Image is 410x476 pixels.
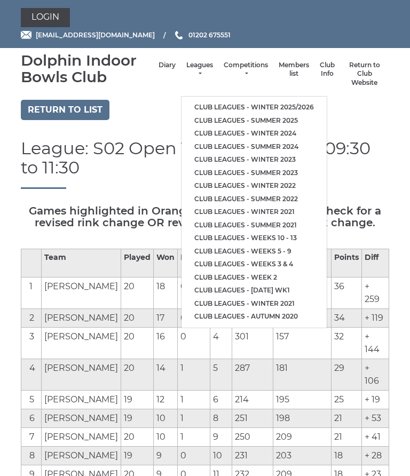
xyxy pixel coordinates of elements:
a: Club leagues - Weeks 3 & 4 [182,258,327,271]
td: [PERSON_NAME] [42,427,121,446]
td: + 53 [362,409,389,427]
span: [EMAIL_ADDRESS][DOMAIN_NAME] [36,31,155,39]
td: 198 [273,409,332,427]
a: Club leagues - Winter 2023 [182,153,327,166]
a: Club leagues - Autumn 2020 [182,310,327,323]
td: 7 [21,427,42,446]
a: Club leagues - Summer 2024 [182,140,327,154]
td: 20 [121,427,154,446]
a: Leagues [186,61,213,78]
td: 250 [232,427,273,446]
td: 20 [121,327,154,359]
a: Club leagues - Summer 2025 [182,114,327,128]
td: 14 [154,359,178,390]
td: + 144 [362,327,389,359]
th: Won [154,249,178,277]
td: + 19 [362,390,389,409]
td: 32 [332,327,362,359]
td: 12 [154,390,178,409]
td: 287 [232,359,273,390]
td: [PERSON_NAME] [42,446,121,465]
td: 10 [210,446,232,465]
td: + 28 [362,446,389,465]
td: 2 [21,308,42,327]
a: Club Info [320,61,335,78]
td: + 259 [362,277,389,308]
td: 0 [178,277,210,308]
td: 1 [21,277,42,308]
td: [PERSON_NAME] [42,277,121,308]
td: 17 [154,308,178,327]
td: + 41 [362,427,389,446]
td: 195 [273,390,332,409]
a: Club leagues - Winter 2021 [182,205,327,219]
span: 01202 675551 [188,31,231,39]
a: Club leagues - Winter 2025/2026 [182,101,327,114]
td: [PERSON_NAME] [42,409,121,427]
td: 8 [21,446,42,465]
img: Email [21,31,31,39]
td: 10 [154,409,178,427]
td: + 106 [362,359,389,390]
td: 5 [210,359,232,390]
a: Return to list [21,100,109,120]
a: Club leagues - [DATE] wk1 [182,284,327,297]
a: Club leagues - Winter 2021 [182,297,327,311]
td: 34 [332,308,362,327]
th: Points [332,249,362,277]
td: 36 [332,277,362,308]
td: 9 [210,427,232,446]
td: [PERSON_NAME] [42,390,121,409]
td: 0 [178,446,210,465]
td: [PERSON_NAME] [42,327,121,359]
td: 0 [178,327,210,359]
td: 10 [154,427,178,446]
td: 20 [121,359,154,390]
td: 1 [178,359,210,390]
td: 214 [232,390,273,409]
th: Team [42,249,121,277]
td: 29 [332,359,362,390]
td: 19 [121,446,154,465]
td: 16 [154,327,178,359]
td: 1 [178,409,210,427]
a: Members list [279,61,309,78]
a: Club leagues - Summer 2022 [182,193,327,206]
td: 8 [210,409,232,427]
td: 1 [178,427,210,446]
td: 20 [121,277,154,308]
td: 18 [154,277,178,308]
a: Diary [159,61,176,70]
a: Club leagues - Summer 2021 [182,219,327,232]
td: 19 [121,390,154,409]
td: 19 [121,409,154,427]
img: Phone us [175,31,183,39]
td: 5 [21,390,42,409]
td: 1 [178,390,210,409]
a: Club leagues - Summer 2023 [182,166,327,180]
a: Club leagues - Winter 2022 [182,179,327,193]
a: Club leagues - Weeks 5 - 9 [182,245,327,258]
th: Played [121,249,154,277]
h5: Games highlighted in Orange have changed. Please check for a revised rink change OR revised date ... [21,205,389,228]
ul: Leagues [181,96,327,328]
td: 203 [273,446,332,465]
td: 231 [232,446,273,465]
td: 18 [332,446,362,465]
td: 251 [232,409,273,427]
td: [PERSON_NAME] [42,308,121,327]
th: Drawn [178,249,210,277]
td: 157 [273,327,332,359]
td: 9 [154,446,178,465]
a: Login [21,8,70,27]
td: 0 [178,308,210,327]
a: Club leagues - Weeks 10 - 13 [182,232,327,245]
td: 209 [273,427,332,446]
td: 25 [332,390,362,409]
td: 4 [210,327,232,359]
td: [PERSON_NAME] [42,359,121,390]
td: 21 [332,409,362,427]
a: Email [EMAIL_ADDRESS][DOMAIN_NAME] [21,30,155,40]
div: Dolphin Indoor Bowls Club [21,52,153,85]
a: Club leagues - Week 2 [182,271,327,284]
